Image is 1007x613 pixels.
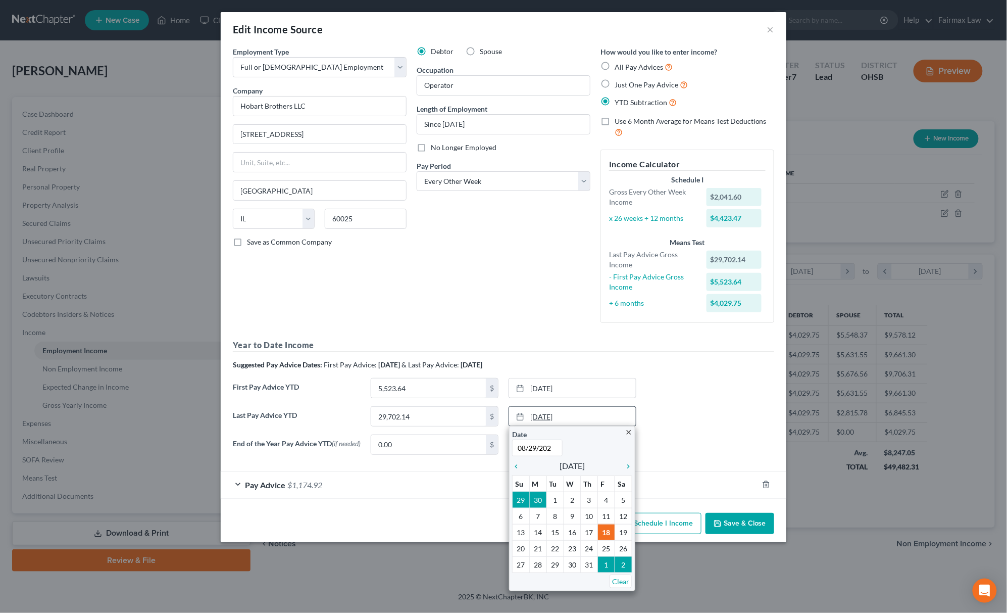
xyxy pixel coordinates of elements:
td: 9 [564,508,581,524]
a: close [625,426,632,438]
button: × [767,23,774,35]
a: Clear [610,575,632,588]
div: $ [486,407,498,426]
div: Schedule I [609,175,766,185]
input: Unit, Suite, etc... [233,153,406,172]
input: Enter address... [233,125,406,144]
span: First Pay Advice: [324,360,377,369]
span: & Last Pay Advice: [401,360,459,369]
td: 1 [546,492,564,508]
td: 10 [581,508,598,524]
td: 1 [598,556,615,573]
td: 22 [546,540,564,556]
span: Pay Advice [245,480,285,490]
input: Enter zip... [325,209,407,229]
i: chevron_left [512,462,525,470]
td: 15 [546,524,564,540]
td: 2 [615,556,632,573]
td: 12 [615,508,632,524]
td: 26 [615,540,632,556]
div: $ [486,379,498,398]
span: (if needed) [332,439,361,448]
th: F [598,476,615,492]
div: $29,702.14 [707,251,762,269]
td: 24 [581,540,598,556]
div: Edit Income Source [233,22,323,36]
div: $5,523.64 [707,273,762,291]
td: 29 [513,492,530,508]
td: 13 [513,524,530,540]
a: [DATE] [509,379,636,398]
td: 23 [564,540,581,556]
input: -- [417,76,590,95]
td: 19 [615,524,632,540]
div: Last Pay Advice Gross Income [604,250,701,270]
td: 25 [598,540,615,556]
th: M [529,476,546,492]
td: 29 [546,556,564,573]
td: 11 [598,508,615,524]
div: ÷ 6 months [604,298,701,308]
th: Tu [546,476,564,492]
div: Means Test [609,238,766,248]
th: Th [581,476,598,492]
i: chevron_right [619,462,632,470]
strong: Suggested Pay Advice Dates: [233,360,322,369]
td: 8 [546,508,564,524]
strong: [DATE] [378,360,400,369]
input: 1/1/2013 [512,440,563,456]
span: Spouse [480,47,502,56]
td: 30 [564,556,581,573]
span: [DATE] [560,460,585,472]
button: Save & Close [706,513,774,534]
div: $4,029.75 [707,294,762,312]
span: Debtor [431,47,454,56]
td: 7 [529,508,546,524]
td: 16 [564,524,581,540]
th: W [564,476,581,492]
div: x 26 weeks ÷ 12 months [604,213,701,223]
td: 30 [529,492,546,508]
i: close [625,429,632,436]
label: How would you like to enter income? [600,46,717,57]
td: 14 [529,524,546,540]
span: $1,174.92 [287,480,322,490]
td: 4 [598,492,615,508]
input: 0.00 [371,407,486,426]
div: $ [486,435,498,454]
a: chevron_right [619,460,632,472]
span: Company [233,86,263,95]
td: 6 [513,508,530,524]
span: No Longer Employed [431,143,496,152]
div: - First Pay Advice Gross Income [604,272,701,292]
label: Occupation [417,65,454,75]
td: 27 [513,556,530,573]
button: Add Schedule I Income [600,513,701,534]
td: 5 [615,492,632,508]
span: Use 6 Month Average for Means Test Deductions [615,117,767,125]
input: 0.00 [371,379,486,398]
label: End of the Year Pay Advice YTD [228,435,366,463]
td: 18 [598,524,615,540]
input: Enter city... [233,181,406,200]
a: chevron_left [512,460,525,472]
th: Sa [615,476,632,492]
strong: [DATE] [461,360,482,369]
span: Employment Type [233,48,289,56]
span: Pay Period [417,162,451,170]
div: Gross Every Other Week Income [604,187,701,207]
h5: Income Calculator [609,158,766,171]
th: Su [513,476,530,492]
td: 28 [529,556,546,573]
span: Save as Common Company [247,238,332,246]
span: Just One Pay Advice [615,80,678,89]
label: Date [512,429,527,440]
label: Last Pay Advice YTD [228,406,366,435]
td: 17 [581,524,598,540]
div: $4,423.47 [707,209,762,227]
td: 2 [564,492,581,508]
a: [DATE] [509,407,636,426]
td: 31 [581,556,598,573]
label: Length of Employment [417,104,487,114]
input: Search company by name... [233,96,407,116]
